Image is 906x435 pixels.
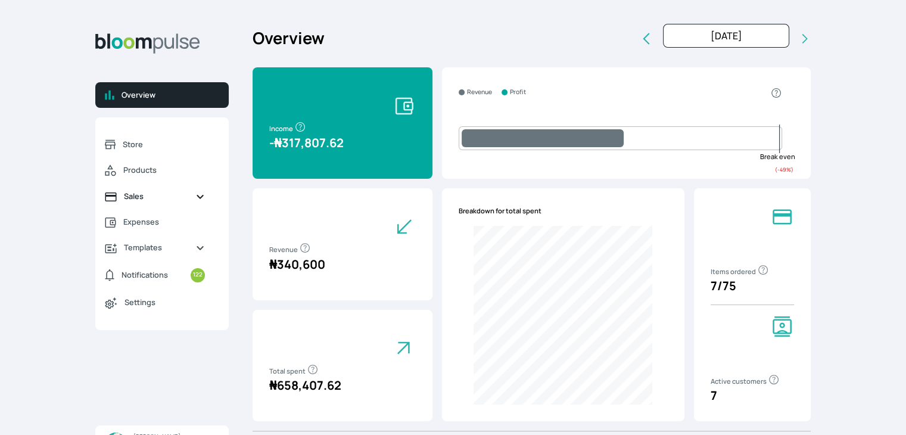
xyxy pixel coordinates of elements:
span: Notifications [122,269,168,281]
span: Active customers [711,377,780,386]
span: Revenue [269,245,311,254]
span: Store [123,139,205,150]
span: ₦ [274,135,282,151]
p: 7 [711,387,794,405]
a: Overview [95,82,229,108]
a: Notifications122 [95,261,214,290]
a: Store [95,132,214,157]
span: Products [123,164,205,176]
h2: Overview [253,26,325,51]
span: Templates [124,242,186,253]
a: Sales [95,184,214,209]
small: 122 [191,268,205,282]
img: Bloom Logo [95,33,200,54]
a: Products [95,157,214,184]
small: Revenue [467,88,492,97]
a: Templates [95,235,214,260]
a: Settings [95,290,214,316]
a: Expenses [95,209,214,235]
span: Overview [122,89,219,101]
span: 340,600 [269,256,325,272]
span: 658,407.62 [269,377,341,393]
span: Income [269,124,306,133]
aside: Sidebar [95,24,229,421]
span: ₦ [269,377,277,393]
span: Items ordered [711,267,769,276]
span: Total spent [269,366,319,375]
p: 7 / 75 [711,277,794,295]
span: Breakdown for total spent [459,206,541,216]
span: - 317,807.62 [269,135,344,151]
small: ( -49 %) [775,166,793,173]
span: Expenses [123,216,205,228]
span: ₦ [269,256,277,272]
small: Profit [510,88,526,97]
span: Settings [124,297,205,308]
span: Sales [124,191,186,202]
